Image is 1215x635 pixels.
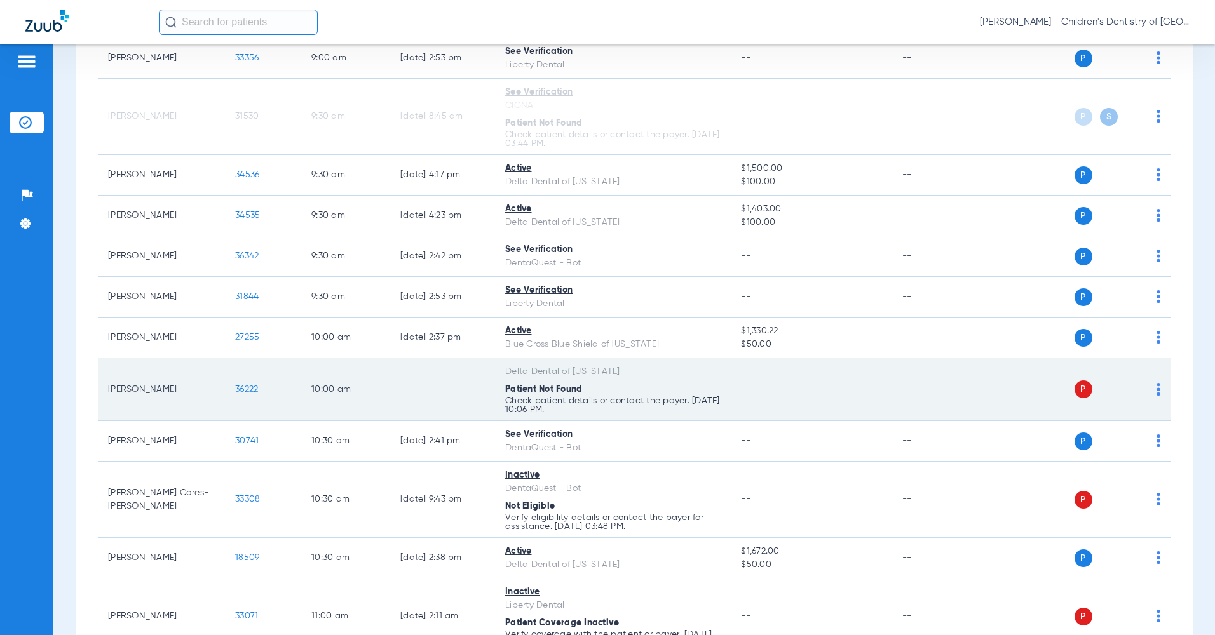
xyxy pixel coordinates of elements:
td: -- [892,538,978,578]
div: Delta Dental of [US_STATE] [505,175,721,189]
span: P [1075,491,1092,509]
p: Verify eligibility details or contact the payer for assistance. [DATE] 03:48 PM. [505,513,721,531]
div: Liberty Dental [505,297,721,311]
span: P [1075,549,1092,567]
iframe: Chat Widget [1151,574,1215,635]
img: Zuub Logo [25,10,69,32]
td: 9:30 AM [301,236,390,277]
td: [PERSON_NAME] [98,196,225,236]
span: 33308 [235,495,260,504]
span: P [1075,380,1092,398]
span: -- [741,612,750,620]
td: -- [892,421,978,462]
img: group-dot-blue.svg [1157,209,1160,222]
td: [DATE] 2:53 PM [390,38,495,79]
td: 10:00 AM [301,358,390,421]
div: See Verification [505,86,721,99]
td: 9:00 AM [301,38,390,79]
td: [PERSON_NAME] [98,421,225,462]
div: DentaQuest - Bot [505,257,721,270]
div: Liberty Dental [505,58,721,72]
span: -- [741,53,750,62]
span: 34536 [235,170,259,179]
td: [PERSON_NAME] [98,79,225,155]
span: 34535 [235,211,260,220]
td: [DATE] 8:45 AM [390,79,495,155]
td: -- [892,38,978,79]
td: -- [892,79,978,155]
td: [DATE] 2:41 PM [390,421,495,462]
img: group-dot-blue.svg [1157,51,1160,64]
td: 9:30 AM [301,155,390,196]
td: -- [892,358,978,421]
span: Patient Not Found [505,385,582,394]
span: 36342 [235,251,259,260]
img: group-dot-blue.svg [1157,290,1160,303]
td: -- [892,462,978,538]
span: Patient Not Found [505,119,582,128]
td: -- [892,277,978,317]
span: 33071 [235,612,258,620]
div: DentaQuest - Bot [505,482,721,495]
div: Delta Dental of [US_STATE] [505,216,721,229]
span: $1,672.00 [741,545,881,558]
td: 9:30 AM [301,277,390,317]
td: -- [892,236,978,277]
img: group-dot-blue.svg [1157,551,1160,564]
img: group-dot-blue.svg [1157,331,1160,344]
div: See Verification [505,284,721,297]
span: 31844 [235,292,259,301]
td: -- [892,317,978,358]
img: group-dot-blue.svg [1157,434,1160,447]
td: [DATE] 4:23 PM [390,196,495,236]
td: [DATE] 9:43 PM [390,462,495,538]
div: Inactive [505,469,721,482]
img: Search Icon [165,17,177,28]
div: Active [505,162,721,175]
td: -- [892,196,978,236]
span: P [1075,288,1092,306]
span: $1,403.00 [741,203,881,216]
span: -- [741,495,750,504]
span: P [1075,329,1092,347]
img: group-dot-blue.svg [1157,110,1160,123]
span: Not Eligible [505,502,555,511]
td: [DATE] 4:17 PM [390,155,495,196]
div: See Verification [505,428,721,441]
td: 9:30 AM [301,196,390,236]
div: Inactive [505,585,721,599]
span: $100.00 [741,175,881,189]
span: 36222 [235,385,258,394]
div: Delta Dental of [US_STATE] [505,365,721,378]
td: [PERSON_NAME] Cares-[PERSON_NAME] [98,462,225,538]
td: [PERSON_NAME] [98,538,225,578]
div: Active [505,203,721,216]
div: Blue Cross Blue Shield of [US_STATE] [505,338,721,351]
td: [PERSON_NAME] [98,358,225,421]
td: 10:30 AM [301,538,390,578]
div: Active [505,545,721,558]
div: See Verification [505,45,721,58]
span: P [1075,248,1092,265]
div: Active [505,324,721,338]
td: [DATE] 2:38 PM [390,538,495,578]
span: 30741 [235,436,259,445]
td: 10:30 AM [301,421,390,462]
span: S [1100,108,1118,126]
span: 33356 [235,53,259,62]
td: [PERSON_NAME] [98,155,225,196]
span: -- [741,251,750,260]
td: 10:00 AM [301,317,390,358]
p: Check patient details or contact the payer. [DATE] 10:06 PM. [505,396,721,414]
span: $1,500.00 [741,162,881,175]
div: CIGNA [505,99,721,112]
td: [DATE] 2:37 PM [390,317,495,358]
img: group-dot-blue.svg [1157,493,1160,505]
img: group-dot-blue.svg [1157,383,1160,396]
div: See Verification [505,243,721,257]
span: -- [741,112,750,121]
span: 27255 [235,333,259,342]
span: P [1075,432,1092,450]
p: Check patient details or contact the payer. [DATE] 03:44 PM. [505,130,721,148]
